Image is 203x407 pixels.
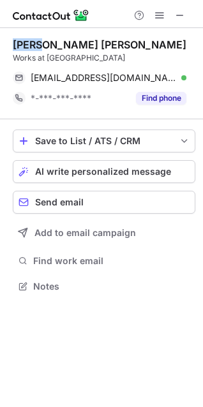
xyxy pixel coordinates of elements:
span: Add to email campaign [34,228,136,238]
span: Notes [33,281,190,292]
button: AI write personalized message [13,160,195,183]
button: Find work email [13,252,195,270]
span: AI write personalized message [35,166,171,177]
span: Find work email [33,255,190,267]
span: [EMAIL_ADDRESS][DOMAIN_NAME] [31,72,177,84]
div: [PERSON_NAME] [PERSON_NAME] [13,38,186,51]
img: ContactOut v5.3.10 [13,8,89,23]
button: Add to email campaign [13,221,195,244]
div: Works at [GEOGRAPHIC_DATA] [13,52,195,64]
button: save-profile-one-click [13,129,195,152]
button: Notes [13,277,195,295]
button: Reveal Button [136,92,186,105]
div: Save to List / ATS / CRM [35,136,173,146]
button: Send email [13,191,195,214]
span: Send email [35,197,84,207]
